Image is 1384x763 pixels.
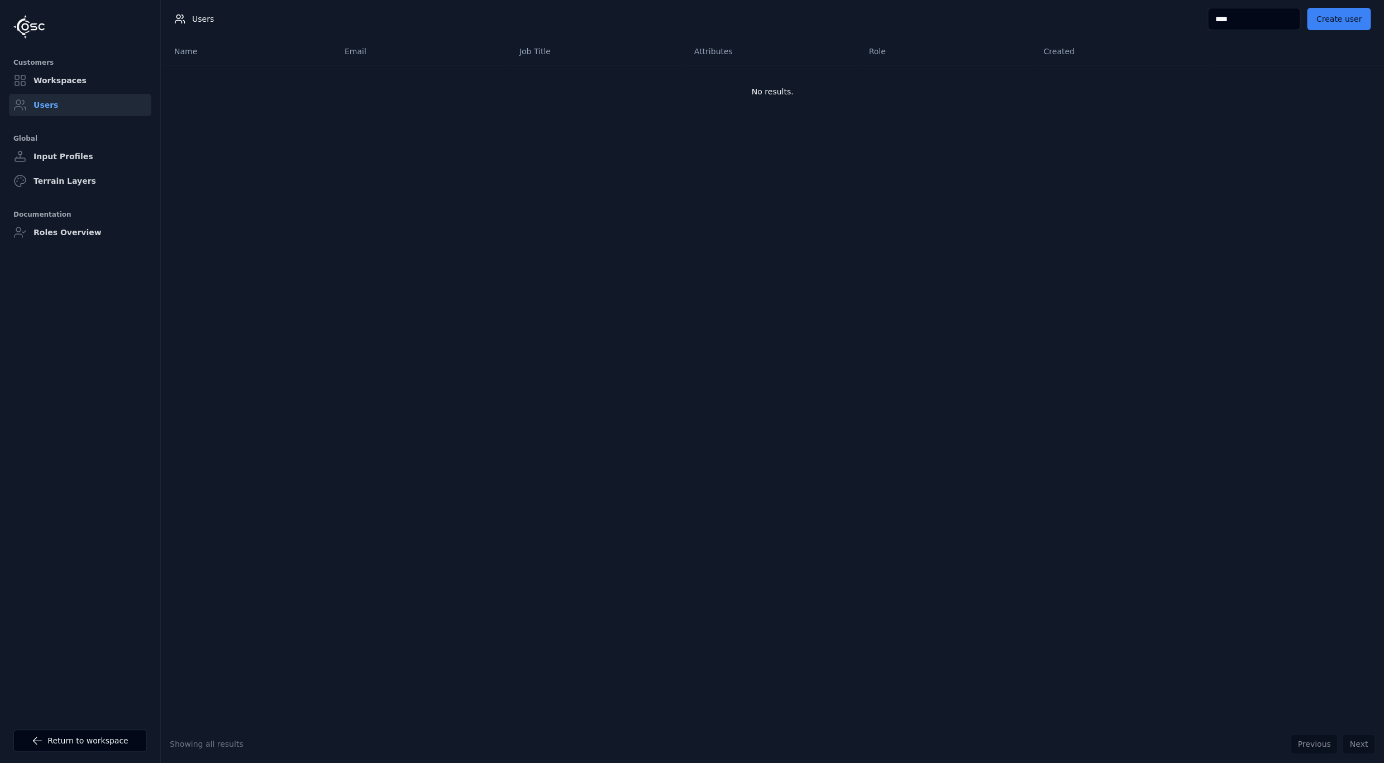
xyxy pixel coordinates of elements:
button: Create user [1307,8,1371,30]
a: Workspaces [9,69,151,92]
div: Global [13,132,147,145]
a: Roles Overview [9,221,151,244]
th: Role [860,38,1034,65]
a: Input Profiles [9,145,151,168]
span: Users [192,13,214,25]
th: Created [1034,38,1209,65]
a: Terrain Layers [9,170,151,192]
a: Return to workspace [13,729,147,752]
th: Job Title [510,38,685,65]
td: No results. [161,65,1384,118]
a: Users [9,94,151,116]
div: Documentation [13,208,147,221]
th: Email [336,38,510,65]
th: Name [161,38,336,65]
div: Customers [13,56,147,69]
th: Attributes [685,38,860,65]
span: Showing all results [170,740,244,748]
img: Logo [13,15,45,39]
